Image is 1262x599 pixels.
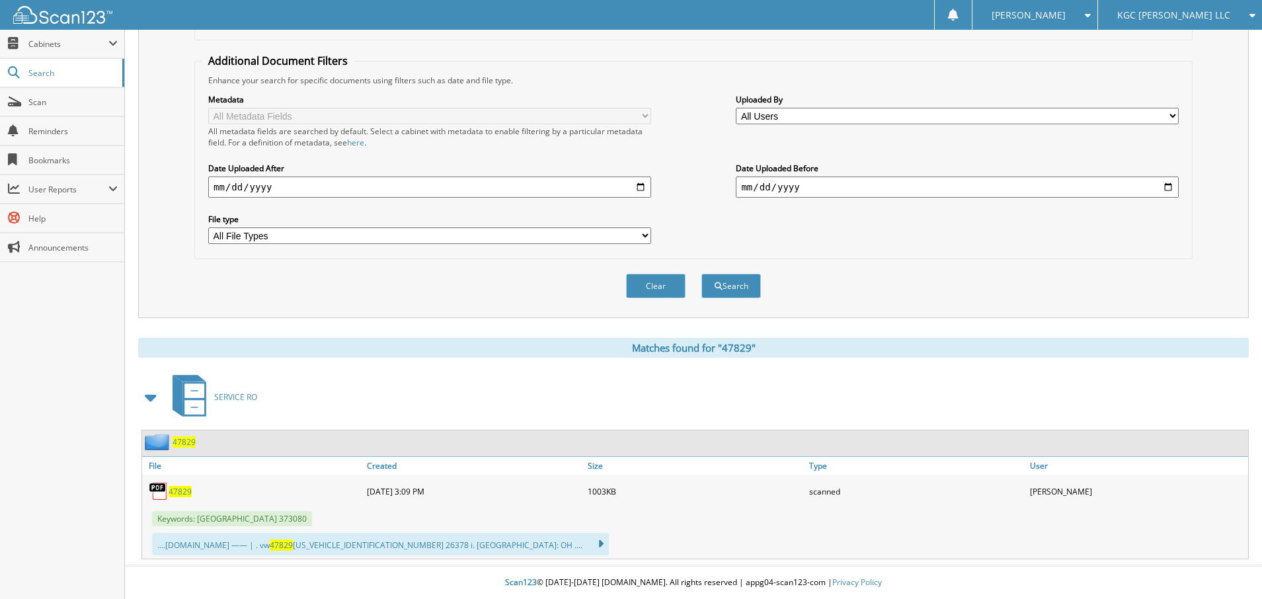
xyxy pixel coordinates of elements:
[364,457,585,475] a: Created
[138,338,1249,358] div: Matches found for "47829"
[28,38,108,50] span: Cabinets
[736,177,1179,198] input: end
[347,137,364,148] a: here
[28,184,108,195] span: User Reports
[208,177,651,198] input: start
[165,371,257,423] a: SERVICE RO
[736,94,1179,105] label: Uploaded By
[208,126,651,148] div: All metadata fields are searched by default. Select a cabinet with metadata to enable filtering b...
[806,457,1027,475] a: Type
[364,478,585,504] div: [DATE] 3:09 PM
[736,163,1179,174] label: Date Uploaded Before
[28,155,118,166] span: Bookmarks
[208,163,651,174] label: Date Uploaded After
[149,481,169,501] img: PDF.png
[145,434,173,450] img: folder2.png
[28,126,118,137] span: Reminders
[584,478,806,504] div: 1003KB
[584,457,806,475] a: Size
[202,54,354,68] legend: Additional Document Filters
[992,11,1066,19] span: [PERSON_NAME]
[28,97,118,108] span: Scan
[270,539,293,551] span: 47829
[626,274,686,298] button: Clear
[152,511,312,526] span: Keywords: [GEOGRAPHIC_DATA] 373080
[28,67,116,79] span: Search
[208,214,651,225] label: File type
[214,391,257,403] span: SERVICE RO
[701,274,761,298] button: Search
[832,577,882,588] a: Privacy Policy
[1117,11,1230,19] span: KGC [PERSON_NAME] LLC
[806,478,1027,504] div: scanned
[505,577,537,588] span: Scan123
[1027,478,1248,504] div: [PERSON_NAME]
[1027,457,1248,475] a: User
[125,567,1262,599] div: © [DATE]-[DATE] [DOMAIN_NAME]. All rights reserved | appg04-scan123-com |
[13,6,112,24] img: scan123-logo-white.svg
[28,213,118,224] span: Help
[28,242,118,253] span: Announcements
[1196,536,1262,599] iframe: Chat Widget
[152,533,609,555] div: ....[DOMAIN_NAME] —— | . vw [US_VEHICLE_IDENTIFICATION_NUMBER] 26378 i. [GEOGRAPHIC_DATA]: OH ....
[202,75,1185,86] div: Enhance your search for specific documents using filters such as date and file type.
[142,457,364,475] a: File
[173,436,196,448] a: 47829
[208,94,651,105] label: Metadata
[169,486,192,497] a: 47829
